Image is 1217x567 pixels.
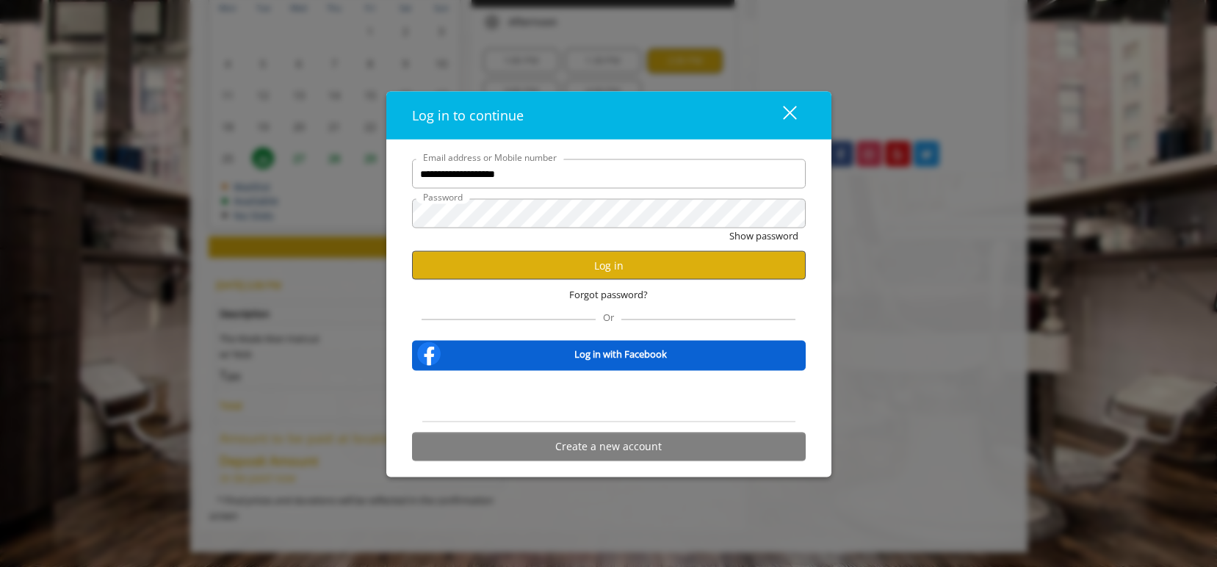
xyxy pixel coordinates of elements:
[574,346,667,361] b: Log in with Facebook
[729,228,798,244] button: Show password
[766,104,795,126] div: close dialog
[412,433,806,461] button: Create a new account
[416,190,470,204] label: Password
[412,106,524,124] span: Log in to continue
[416,151,564,165] label: Email address or Mobile number
[412,199,806,228] input: Password
[412,159,806,189] input: Email address or Mobile number
[412,251,806,280] button: Log in
[534,380,683,413] iframe: Sign in with Google Button
[756,101,806,131] button: close dialog
[569,287,648,303] span: Forgot password?
[414,339,444,369] img: facebook-logo
[596,311,621,324] span: Or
